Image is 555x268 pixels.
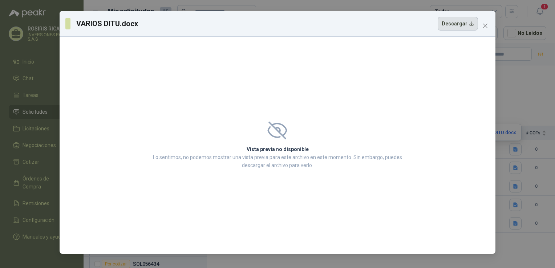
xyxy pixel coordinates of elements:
p: Lo sentimos, no podemos mostrar una vista previa para este archivo en este momento. Sin embargo, ... [151,153,404,169]
h2: Vista previa no disponible [151,145,404,153]
h3: VARIOS DITU.docx [76,18,139,29]
span: close [482,23,488,29]
button: Descargar [438,17,478,31]
button: Close [479,20,491,32]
